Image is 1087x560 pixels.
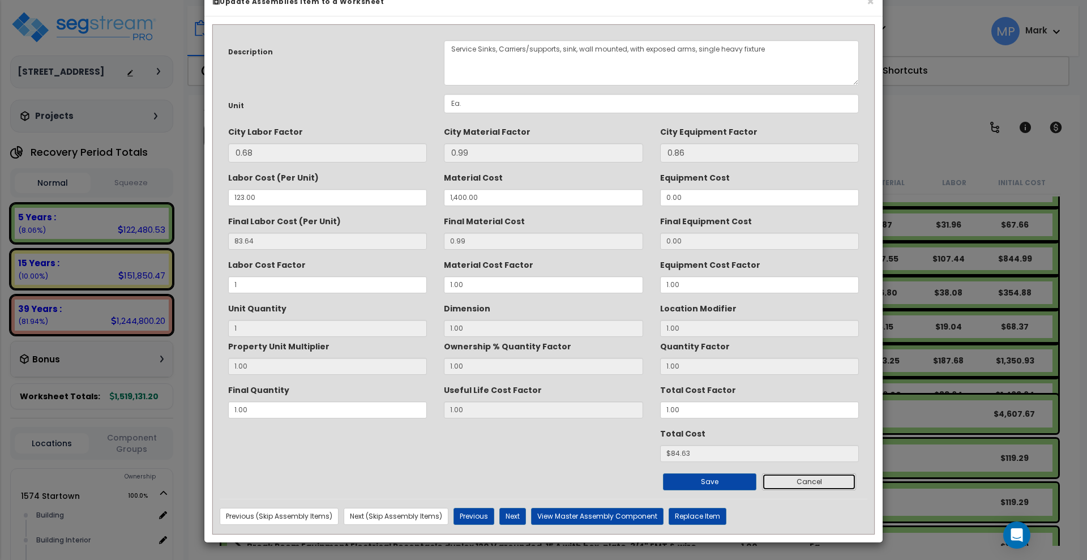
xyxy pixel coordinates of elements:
button: Save [663,473,757,490]
button: Cancel [762,473,856,490]
label: City Material Factor [444,122,530,138]
label: Material Cost Factor [444,255,533,271]
label: Final Equipment Cost [660,212,752,227]
label: Useful Life Cost Factor [444,381,542,396]
div: Open Intercom Messenger [1003,521,1030,549]
button: Previous [453,508,494,525]
button: Next [499,508,526,525]
label: Final Quantity [228,381,289,396]
label: Equipment Cost Factor [660,255,760,271]
label: Final Labor Cost (Per Unit) [228,212,341,227]
label: Ownership % Quantity Factor [444,337,571,352]
label: Final Material Cost [444,212,525,227]
button: Next (Skip Assembly Items) [344,508,448,525]
label: Labor Cost (Per Unit) [228,168,319,183]
button: View Master Assembly Component [531,508,664,525]
button: Previous (Skip Assembly Items) [220,508,339,525]
label: Material Cost [444,168,503,183]
label: Quantity Factor [660,337,730,352]
label: Unit Quantity [228,299,286,314]
small: Description [228,48,273,57]
label: Location Modifier [660,299,737,314]
label: City Labor Factor [228,122,303,138]
label: City Equipment Factor [660,122,758,138]
label: Total Cost [660,424,705,439]
label: Labor Cost Factor [228,255,306,271]
label: Equipment Cost [660,168,730,183]
small: Unit [228,101,244,110]
button: Replace Item [669,508,726,525]
label: Property Unit Multiplier [228,337,329,352]
textarea: Service Sinks, Carriers/supports, sink, wall mounted, with exposed arms, single heavy fixture [444,40,859,86]
label: Dimension [444,299,490,314]
label: Total Cost Factor [660,381,736,396]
